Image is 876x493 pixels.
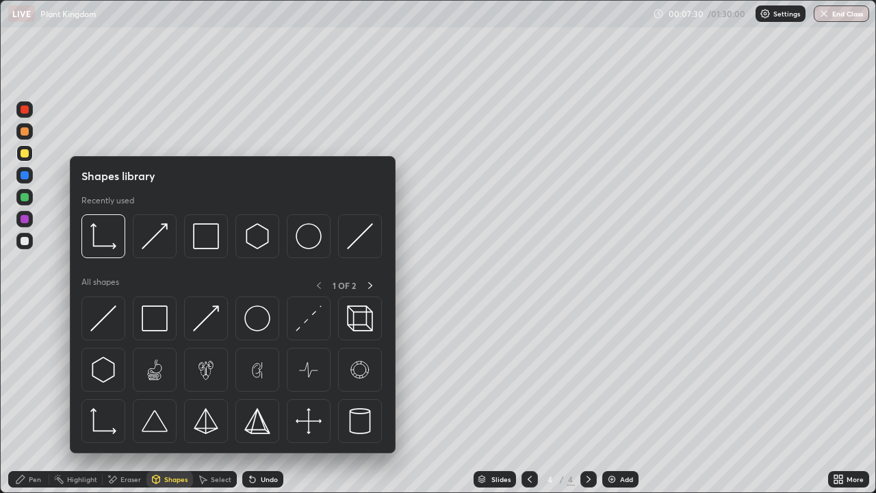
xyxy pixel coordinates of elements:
[296,305,322,331] img: svg+xml;charset=utf-8,%3Csvg%20xmlns%3D%22http%3A%2F%2Fwww.w3.org%2F2000%2Fsvg%22%20width%3D%2230...
[67,476,97,483] div: Highlight
[347,223,373,249] img: svg+xml;charset=utf-8,%3Csvg%20xmlns%3D%22http%3A%2F%2Fwww.w3.org%2F2000%2Fsvg%22%20width%3D%2230...
[193,305,219,331] img: svg+xml;charset=utf-8,%3Csvg%20xmlns%3D%22http%3A%2F%2Fwww.w3.org%2F2000%2Fsvg%22%20width%3D%2230...
[347,305,373,331] img: svg+xml;charset=utf-8,%3Csvg%20xmlns%3D%22http%3A%2F%2Fwww.w3.org%2F2000%2Fsvg%22%20width%3D%2235...
[760,8,771,19] img: class-settings-icons
[819,8,829,19] img: end-class-cross
[193,357,219,383] img: svg+xml;charset=utf-8,%3Csvg%20xmlns%3D%22http%3A%2F%2Fwww.w3.org%2F2000%2Fsvg%22%20width%3D%2265...
[567,473,575,485] div: 4
[347,357,373,383] img: svg+xml;charset=utf-8,%3Csvg%20xmlns%3D%22http%3A%2F%2Fwww.w3.org%2F2000%2Fsvg%22%20width%3D%2265...
[606,474,617,485] img: add-slide-button
[90,408,116,434] img: svg+xml;charset=utf-8,%3Csvg%20xmlns%3D%22http%3A%2F%2Fwww.w3.org%2F2000%2Fsvg%22%20width%3D%2233...
[244,305,270,331] img: svg+xml;charset=utf-8,%3Csvg%20xmlns%3D%22http%3A%2F%2Fwww.w3.org%2F2000%2Fsvg%22%20width%3D%2236...
[142,305,168,331] img: svg+xml;charset=utf-8,%3Csvg%20xmlns%3D%22http%3A%2F%2Fwww.w3.org%2F2000%2Fsvg%22%20width%3D%2234...
[847,476,864,483] div: More
[12,8,31,19] p: LIVE
[261,476,278,483] div: Undo
[81,195,134,206] p: Recently used
[142,408,168,434] img: svg+xml;charset=utf-8,%3Csvg%20xmlns%3D%22http%3A%2F%2Fwww.w3.org%2F2000%2Fsvg%22%20width%3D%2238...
[296,223,322,249] img: svg+xml;charset=utf-8,%3Csvg%20xmlns%3D%22http%3A%2F%2Fwww.w3.org%2F2000%2Fsvg%22%20width%3D%2236...
[120,476,141,483] div: Eraser
[90,357,116,383] img: svg+xml;charset=utf-8,%3Csvg%20xmlns%3D%22http%3A%2F%2Fwww.w3.org%2F2000%2Fsvg%22%20width%3D%2230...
[491,476,511,483] div: Slides
[193,223,219,249] img: svg+xml;charset=utf-8,%3Csvg%20xmlns%3D%22http%3A%2F%2Fwww.w3.org%2F2000%2Fsvg%22%20width%3D%2234...
[244,223,270,249] img: svg+xml;charset=utf-8,%3Csvg%20xmlns%3D%22http%3A%2F%2Fwww.w3.org%2F2000%2Fsvg%22%20width%3D%2230...
[333,280,356,291] p: 1 OF 2
[164,476,188,483] div: Shapes
[244,357,270,383] img: svg+xml;charset=utf-8,%3Csvg%20xmlns%3D%22http%3A%2F%2Fwww.w3.org%2F2000%2Fsvg%22%20width%3D%2265...
[620,476,633,483] div: Add
[40,8,96,19] p: Plant Kingdom
[296,408,322,434] img: svg+xml;charset=utf-8,%3Csvg%20xmlns%3D%22http%3A%2F%2Fwww.w3.org%2F2000%2Fsvg%22%20width%3D%2240...
[142,357,168,383] img: svg+xml;charset=utf-8,%3Csvg%20xmlns%3D%22http%3A%2F%2Fwww.w3.org%2F2000%2Fsvg%22%20width%3D%2265...
[814,5,869,22] button: End Class
[90,223,116,249] img: svg+xml;charset=utf-8,%3Csvg%20xmlns%3D%22http%3A%2F%2Fwww.w3.org%2F2000%2Fsvg%22%20width%3D%2233...
[244,408,270,434] img: svg+xml;charset=utf-8,%3Csvg%20xmlns%3D%22http%3A%2F%2Fwww.w3.org%2F2000%2Fsvg%22%20width%3D%2234...
[211,476,231,483] div: Select
[773,10,800,17] p: Settings
[347,408,373,434] img: svg+xml;charset=utf-8,%3Csvg%20xmlns%3D%22http%3A%2F%2Fwww.w3.org%2F2000%2Fsvg%22%20width%3D%2228...
[142,223,168,249] img: svg+xml;charset=utf-8,%3Csvg%20xmlns%3D%22http%3A%2F%2Fwww.w3.org%2F2000%2Fsvg%22%20width%3D%2230...
[90,305,116,331] img: svg+xml;charset=utf-8,%3Csvg%20xmlns%3D%22http%3A%2F%2Fwww.w3.org%2F2000%2Fsvg%22%20width%3D%2230...
[296,357,322,383] img: svg+xml;charset=utf-8,%3Csvg%20xmlns%3D%22http%3A%2F%2Fwww.w3.org%2F2000%2Fsvg%22%20width%3D%2265...
[29,476,41,483] div: Pen
[560,475,564,483] div: /
[81,168,155,184] h5: Shapes library
[81,277,119,294] p: All shapes
[193,408,219,434] img: svg+xml;charset=utf-8,%3Csvg%20xmlns%3D%22http%3A%2F%2Fwww.w3.org%2F2000%2Fsvg%22%20width%3D%2234...
[543,475,557,483] div: 4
